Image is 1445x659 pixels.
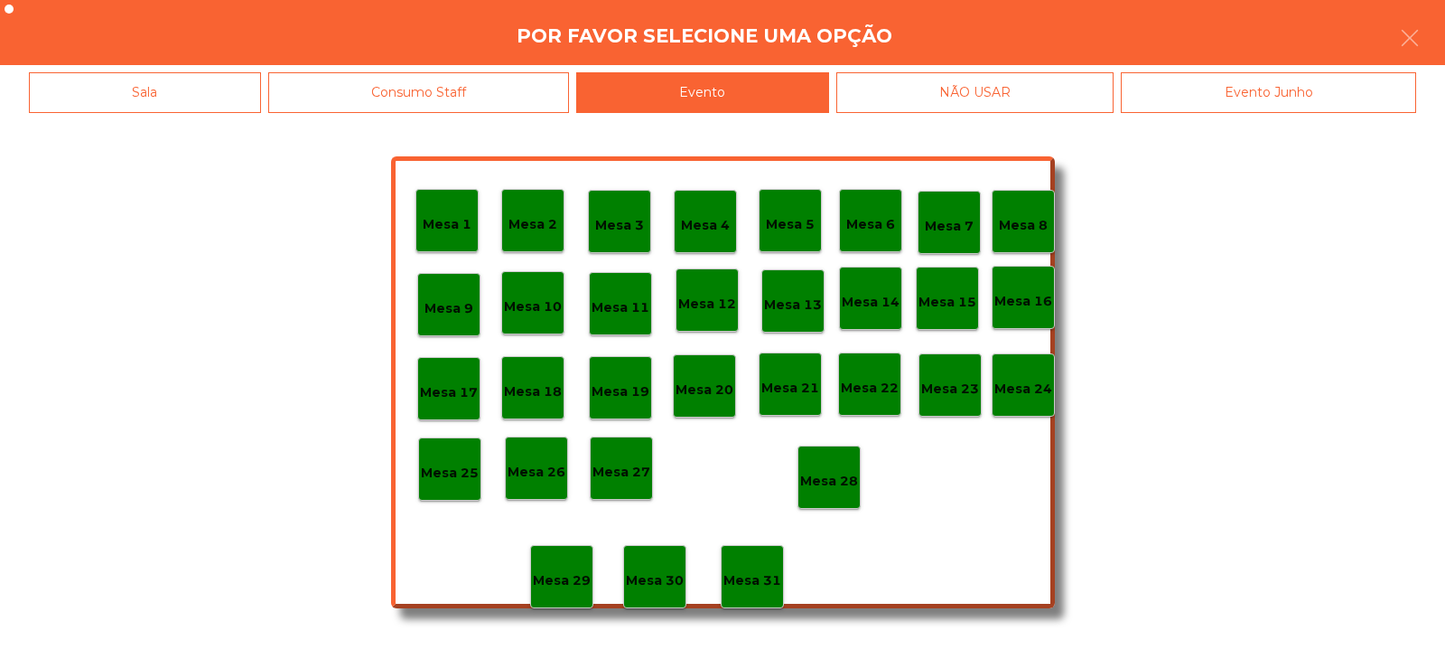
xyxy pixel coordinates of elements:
[681,215,730,236] p: Mesa 4
[1121,72,1416,113] div: Evento Junho
[994,291,1052,312] p: Mesa 16
[925,216,974,237] p: Mesa 7
[421,463,479,484] p: Mesa 25
[994,379,1052,400] p: Mesa 24
[921,379,979,400] p: Mesa 23
[678,294,736,315] p: Mesa 12
[29,72,261,113] div: Sala
[504,297,562,317] p: Mesa 10
[842,292,900,313] p: Mesa 14
[592,381,649,402] p: Mesa 19
[508,214,557,235] p: Mesa 2
[423,214,471,235] p: Mesa 1
[576,72,829,113] div: Evento
[508,462,565,483] p: Mesa 26
[595,215,644,236] p: Mesa 3
[268,72,570,113] div: Consumo Staff
[626,570,684,591] p: Mesa 30
[517,23,892,50] h4: Por favor selecione uma opção
[723,570,781,591] p: Mesa 31
[504,381,562,402] p: Mesa 18
[918,292,976,313] p: Mesa 15
[420,382,478,403] p: Mesa 17
[533,570,591,591] p: Mesa 29
[766,214,815,235] p: Mesa 5
[846,214,895,235] p: Mesa 6
[999,215,1048,236] p: Mesa 8
[424,298,473,319] p: Mesa 9
[592,462,650,483] p: Mesa 27
[800,471,858,492] p: Mesa 28
[592,297,649,318] p: Mesa 11
[841,378,899,399] p: Mesa 22
[761,378,819,399] p: Mesa 21
[676,380,733,400] p: Mesa 20
[836,72,1114,113] div: NÃO USAR
[764,295,822,315] p: Mesa 13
